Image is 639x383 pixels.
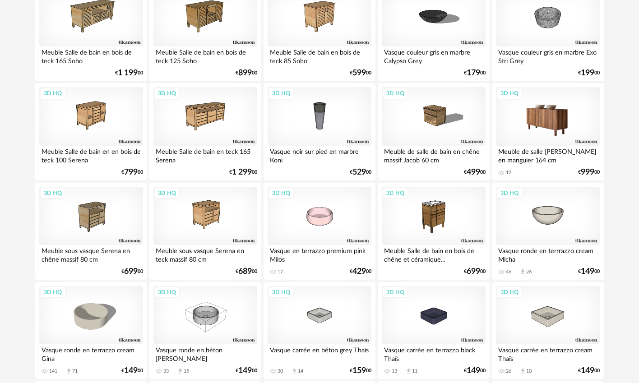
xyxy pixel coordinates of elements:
[464,368,486,374] div: € 00
[236,368,257,374] div: € 00
[467,70,480,76] span: 179
[496,344,600,362] div: Vasque carrée en terrazzo cream Thaïs
[268,46,371,65] div: Meuble Salle de bain en bois de teck 85 Soho
[153,344,257,362] div: Vasque ronde en béton [PERSON_NAME]
[492,83,604,180] a: 3D HQ Meuble de salle [PERSON_NAME] en manguier 164 cm 12 €99900
[153,146,257,164] div: Meuble Salle de bain en teck 165 Serena
[35,282,147,379] a: 3D HQ Vasque ronde en terrazzo cream Gina 141 Download icon 71 €14900
[378,83,490,180] a: 3D HQ Meuble de salle de bain en chêne massif Jacob 60 cm €49900
[519,368,526,374] span: Download icon
[149,83,261,180] a: 3D HQ Meuble Salle de bain en teck 165 Serena €1 29900
[412,368,417,374] div: 11
[40,88,66,99] div: 3D HQ
[298,368,303,374] div: 14
[65,368,72,374] span: Download icon
[382,245,486,263] div: Meuble Salle de bain en bois de chêne et céramique...
[154,187,180,199] div: 3D HQ
[121,169,143,175] div: € 00
[382,286,408,298] div: 3D HQ
[278,269,283,275] div: 17
[392,368,397,374] div: 13
[268,344,371,362] div: Vasque carrée en béton grey Thaïs
[496,146,600,164] div: Meuble de salle [PERSON_NAME] en manguier 164 cm
[154,286,180,298] div: 3D HQ
[496,187,523,199] div: 3D HQ
[264,183,375,280] a: 3D HQ Vasque en terrazzo premium pink Milos 17 €42900
[350,169,371,175] div: € 00
[578,169,600,175] div: € 00
[236,70,257,76] div: € 00
[526,368,532,374] div: 10
[121,368,143,374] div: € 00
[526,269,532,275] div: 26
[464,70,486,76] div: € 00
[352,169,366,175] span: 529
[291,368,298,374] span: Download icon
[177,368,184,374] span: Download icon
[467,268,480,275] span: 699
[352,70,366,76] span: 599
[39,344,143,362] div: Vasque ronde en terrazzo cream Gina
[35,83,147,180] a: 3D HQ Meuble Salle de bain en en bois de teck 100 Serena €79900
[268,245,371,263] div: Vasque en terrazzo premium pink Milos
[268,187,294,199] div: 3D HQ
[121,268,143,275] div: € 00
[39,46,143,65] div: Meuble Salle de bain en bois de teck 165 Soho
[506,170,511,176] div: 12
[232,169,252,175] span: 1 299
[519,268,526,275] span: Download icon
[378,282,490,379] a: 3D HQ Vasque carrée en terrazzo black Thaïs 13 Download icon 11 €14900
[149,183,261,280] a: 3D HQ Meuble sous vasque Serena en teck massif 80 cm €68900
[496,88,523,99] div: 3D HQ
[578,368,600,374] div: € 00
[506,368,511,374] div: 26
[264,83,375,180] a: 3D HQ Vasque noir sur pied en marbre Koni €52900
[264,282,375,379] a: 3D HQ Vasque carrée en béton grey Thaïs 30 Download icon 14 €15900
[578,70,600,76] div: € 00
[154,88,180,99] div: 3D HQ
[350,70,371,76] div: € 00
[350,268,371,275] div: € 00
[40,187,66,199] div: 3D HQ
[382,46,486,65] div: Vasque couleur gris en marbre Calypso Grey
[72,368,78,374] div: 71
[352,368,366,374] span: 159
[464,169,486,175] div: € 00
[118,70,138,76] span: 1 199
[124,368,138,374] span: 149
[506,269,511,275] div: 46
[238,70,252,76] span: 899
[238,368,252,374] span: 149
[382,187,408,199] div: 3D HQ
[382,344,486,362] div: Vasque carrée en terrazzo black Thaïs
[35,183,147,280] a: 3D HQ Meuble sous vasque Serena en chêne massif 80 cm €69900
[163,368,169,374] div: 33
[124,169,138,175] span: 799
[581,368,594,374] span: 149
[492,183,604,280] a: 3D HQ Vasque ronde en terrrazzo cream Micha 46 Download icon 26 €14900
[153,46,257,65] div: Meuble Salle de bain en bois de teck 125 Soho
[352,268,366,275] span: 429
[268,88,294,99] div: 3D HQ
[405,368,412,374] span: Download icon
[496,245,600,263] div: Vasque ronde en terrrazzo cream Micha
[581,268,594,275] span: 149
[581,169,594,175] span: 999
[124,268,138,275] span: 699
[49,368,57,374] div: 141
[378,183,490,280] a: 3D HQ Meuble Salle de bain en bois de chêne et céramique... €69900
[581,70,594,76] span: 199
[464,268,486,275] div: € 00
[578,268,600,275] div: € 00
[467,368,480,374] span: 149
[467,169,480,175] span: 499
[268,286,294,298] div: 3D HQ
[382,88,408,99] div: 3D HQ
[492,282,604,379] a: 3D HQ Vasque carrée en terrazzo cream Thaïs 26 Download icon 10 €14900
[496,46,600,65] div: Vasque couleur gris en marbre Exo Stri Grey
[149,282,261,379] a: 3D HQ Vasque ronde en béton [PERSON_NAME] 33 Download icon 15 €14900
[350,368,371,374] div: € 00
[153,245,257,263] div: Meuble sous vasque Serena en teck massif 80 cm
[40,286,66,298] div: 3D HQ
[278,368,283,374] div: 30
